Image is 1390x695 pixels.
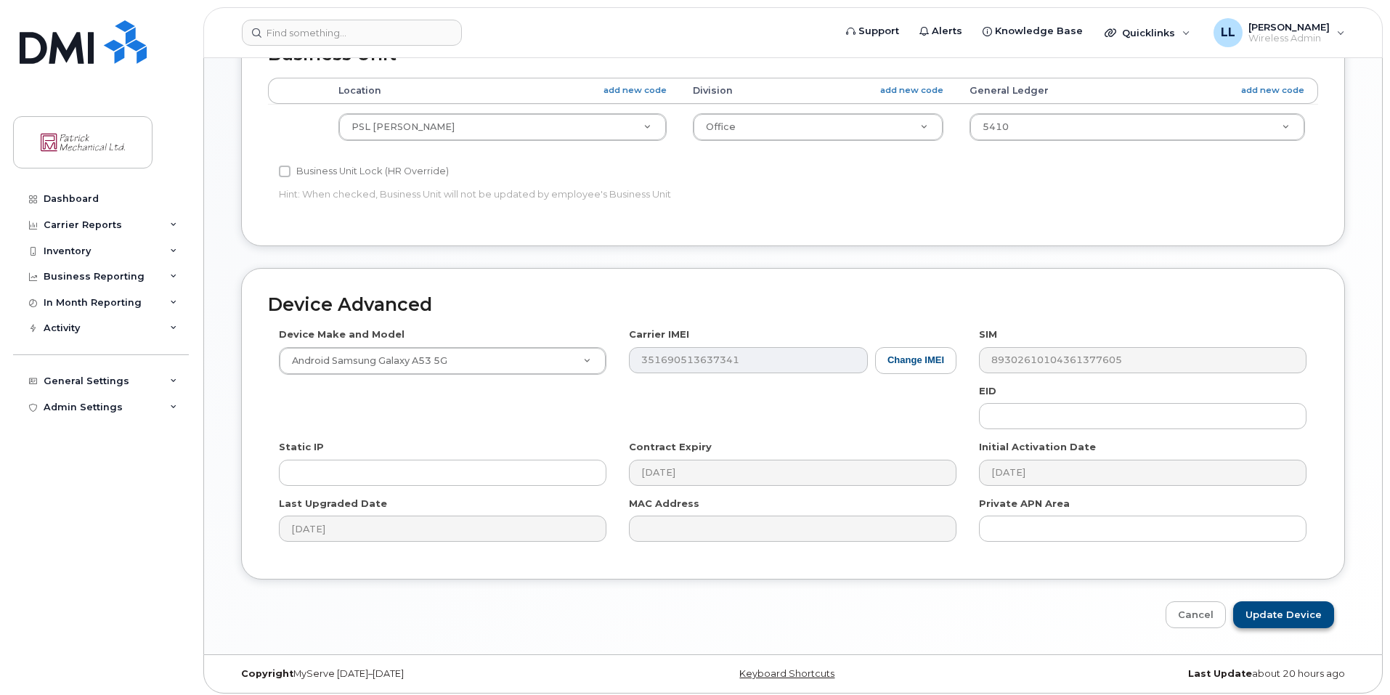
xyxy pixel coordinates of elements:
[1122,27,1175,38] span: Quicklinks
[858,24,899,38] span: Support
[351,121,455,132] span: PSL Patrick Sprack
[932,24,962,38] span: Alerts
[875,347,956,374] button: Change IMEI
[956,78,1318,104] th: General Ledger
[1203,18,1355,47] div: Luis Landa
[983,121,1009,132] span: 5410
[279,328,405,341] label: Device Make and Model
[629,497,699,511] label: MAC Address
[980,668,1356,680] div: about 20 hours ago
[979,384,996,398] label: EID
[268,44,1318,65] h2: Business Unit
[279,163,449,180] label: Business Unit Lock (HR Override)
[280,348,606,374] a: Android Samsung Galaxy A53 5G
[979,328,997,341] label: SIM
[268,295,1318,315] h2: Device Advanced
[972,17,1093,46] a: Knowledge Base
[1233,601,1334,628] input: Update Device
[325,78,680,104] th: Location
[1094,18,1200,47] div: Quicklinks
[603,84,667,97] a: add new code
[995,24,1083,38] span: Knowledge Base
[242,20,462,46] input: Find something...
[1166,601,1226,628] a: Cancel
[979,440,1096,454] label: Initial Activation Date
[970,114,1304,140] a: 5410
[1188,668,1252,679] strong: Last Update
[279,440,324,454] label: Static IP
[1248,21,1330,33] span: [PERSON_NAME]
[836,17,909,46] a: Support
[1221,24,1235,41] span: LL
[629,440,712,454] label: Contract Expiry
[339,114,666,140] a: PSL [PERSON_NAME]
[1248,33,1330,44] span: Wireless Admin
[1241,84,1304,97] a: add new code
[230,668,606,680] div: MyServe [DATE]–[DATE]
[241,668,293,679] strong: Copyright
[279,497,387,511] label: Last Upgraded Date
[279,166,290,177] input: Business Unit Lock (HR Override)
[979,497,1070,511] label: Private APN Area
[706,121,736,132] span: Office
[629,328,689,341] label: Carrier IMEI
[739,668,834,679] a: Keyboard Shortcuts
[909,17,972,46] a: Alerts
[694,114,943,140] a: Office
[880,84,943,97] a: add new code
[283,354,447,367] span: Android Samsung Galaxy A53 5G
[680,78,956,104] th: Division
[279,187,956,201] p: Hint: When checked, Business Unit will not be updated by employee's Business Unit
